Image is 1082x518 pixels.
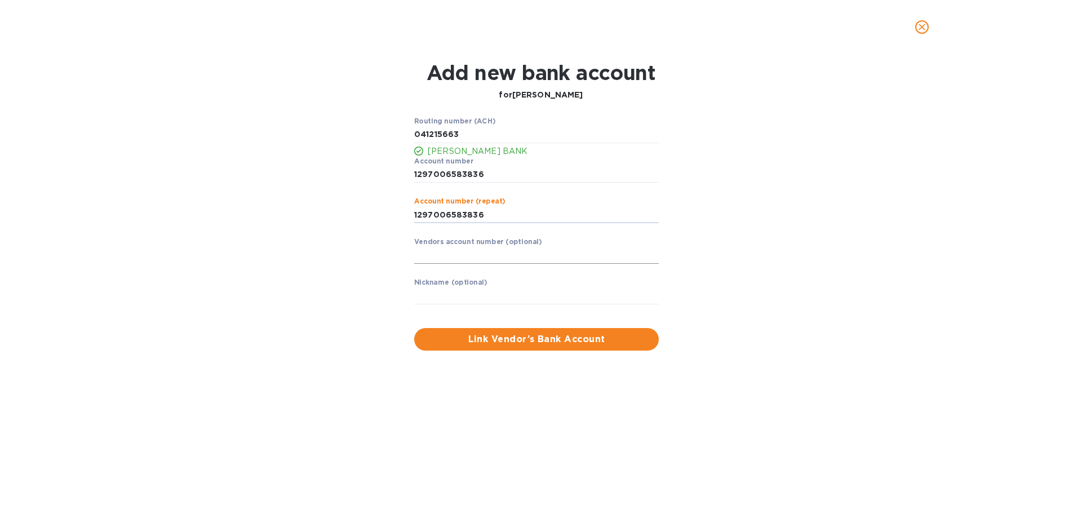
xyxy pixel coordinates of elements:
p: [PERSON_NAME] BANK [428,145,659,157]
h1: Add new bank account [427,61,656,85]
label: Routing number (ACH) [414,118,495,125]
button: Link Vendor’s Bank Account [414,328,659,351]
span: Link Vendor’s Bank Account [423,333,650,346]
label: Account number (repeat) [414,198,505,205]
label: Account number [414,158,473,165]
label: Vendors account number (optional) [414,239,542,246]
button: close [908,14,935,41]
label: Nickname (optional) [414,280,487,286]
b: for [PERSON_NAME] [499,90,583,99]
